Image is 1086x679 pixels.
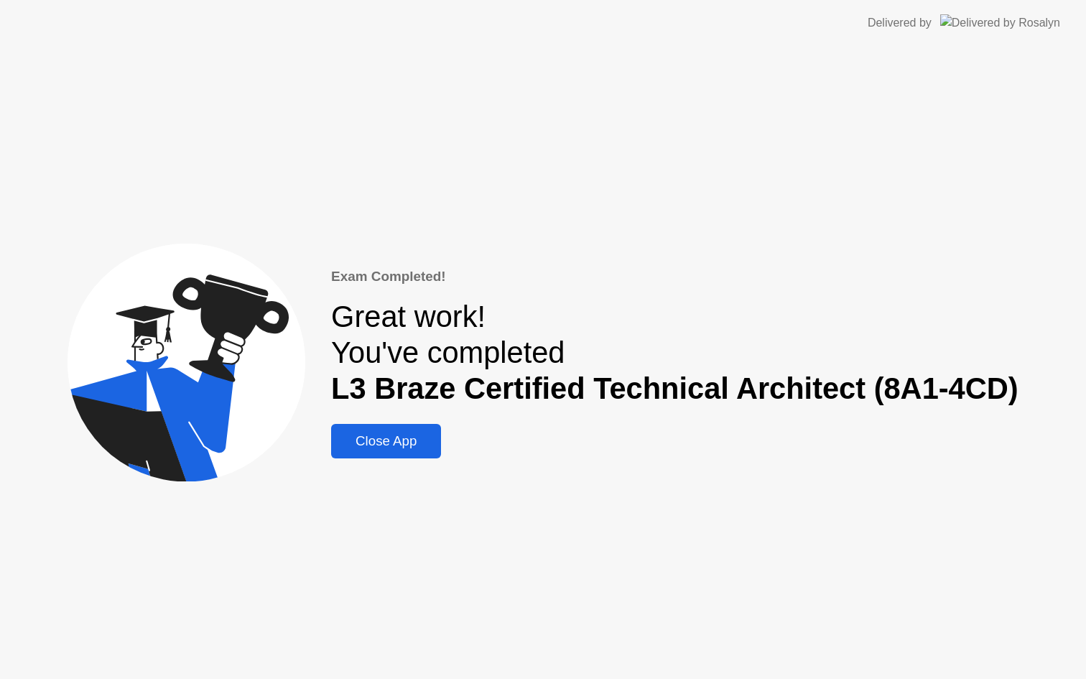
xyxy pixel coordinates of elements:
img: Delivered by Rosalyn [940,14,1060,31]
div: Close App [335,433,437,449]
button: Close App [331,424,441,458]
b: L3 Braze Certified Technical Architect (8A1-4CD) [331,371,1018,405]
div: Delivered by [868,14,932,32]
div: Exam Completed! [331,267,1018,287]
div: Great work! You've completed [331,299,1018,407]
